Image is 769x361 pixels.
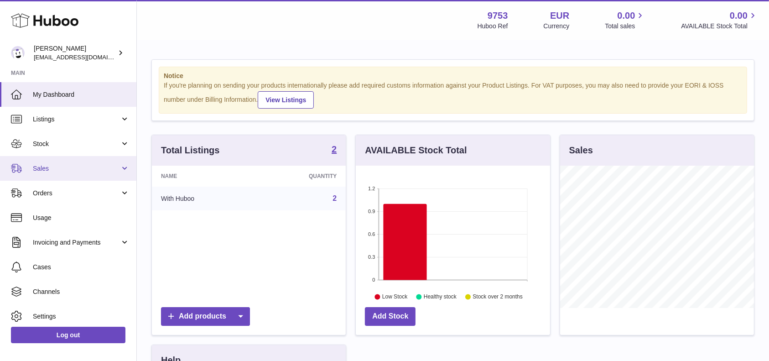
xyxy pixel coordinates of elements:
span: 0.00 [730,10,748,22]
text: Healthy stock [424,293,457,300]
td: With Huboo [152,187,254,210]
span: Sales [33,164,120,173]
th: Name [152,166,254,187]
a: 2 [332,145,337,156]
text: 0.9 [369,209,375,214]
th: Quantity [254,166,346,187]
div: If you're planning on sending your products internationally please add required customs informati... [164,81,742,109]
text: 0.6 [369,231,375,237]
h3: AVAILABLE Stock Total [365,144,467,157]
strong: Notice [164,72,742,80]
span: Cases [33,263,130,272]
strong: 9753 [488,10,508,22]
a: Add Stock [365,307,416,326]
img: info@welovenoni.com [11,46,25,60]
span: Channels [33,288,130,296]
span: [EMAIL_ADDRESS][DOMAIN_NAME] [34,53,134,61]
span: 0.00 [618,10,635,22]
span: AVAILABLE Stock Total [681,22,758,31]
span: Settings [33,312,130,321]
a: 2 [333,194,337,202]
a: View Listings [258,91,314,109]
div: Currency [544,22,570,31]
span: Usage [33,214,130,222]
span: Total sales [605,22,645,31]
h3: Sales [569,144,593,157]
span: Stock [33,140,120,148]
a: 0.00 Total sales [605,10,645,31]
text: 1.2 [369,186,375,191]
span: My Dashboard [33,90,130,99]
strong: 2 [332,145,337,154]
strong: EUR [550,10,569,22]
text: Stock over 2 months [473,293,523,300]
span: Orders [33,189,120,198]
text: 0 [373,277,375,283]
a: 0.00 AVAILABLE Stock Total [681,10,758,31]
span: Invoicing and Payments [33,238,120,247]
div: [PERSON_NAME] [34,44,116,62]
h3: Total Listings [161,144,220,157]
span: Listings [33,115,120,124]
a: Add products [161,307,250,326]
div: Huboo Ref [478,22,508,31]
a: Log out [11,327,125,343]
text: Low Stock [382,293,408,300]
text: 0.3 [369,254,375,260]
